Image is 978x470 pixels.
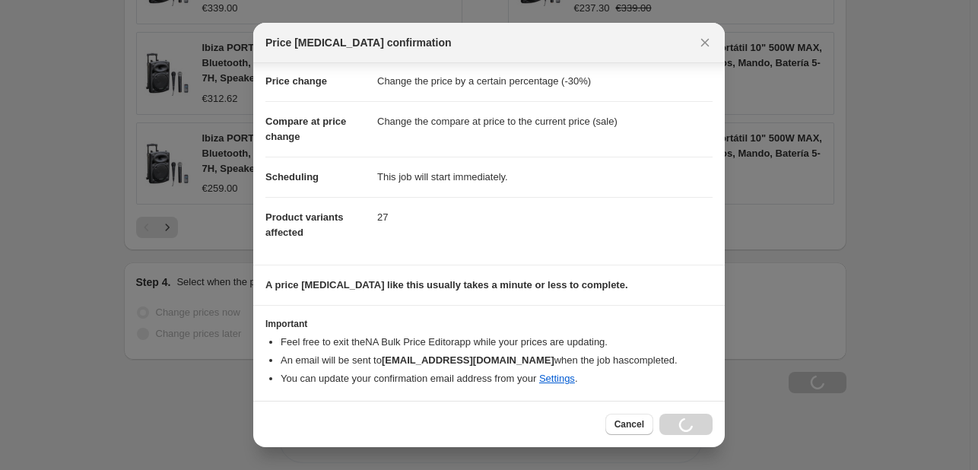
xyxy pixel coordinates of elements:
[377,62,713,101] dd: Change the price by a certain percentage (-30%)
[265,75,327,87] span: Price change
[377,101,713,141] dd: Change the compare at price to the current price (sale)
[382,354,554,366] b: [EMAIL_ADDRESS][DOMAIN_NAME]
[281,371,713,386] li: You can update your confirmation email address from your .
[265,171,319,183] span: Scheduling
[377,197,713,237] dd: 27
[265,116,346,142] span: Compare at price change
[377,157,713,197] dd: This job will start immediately.
[265,318,713,330] h3: Important
[694,32,716,53] button: Close
[265,279,628,291] b: A price [MEDICAL_DATA] like this usually takes a minute or less to complete.
[265,35,452,50] span: Price [MEDICAL_DATA] confirmation
[281,335,713,350] li: Feel free to exit the NA Bulk Price Editor app while your prices are updating.
[539,373,575,384] a: Settings
[265,211,344,238] span: Product variants affected
[605,414,653,435] button: Cancel
[281,353,713,368] li: An email will be sent to when the job has completed .
[614,418,644,430] span: Cancel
